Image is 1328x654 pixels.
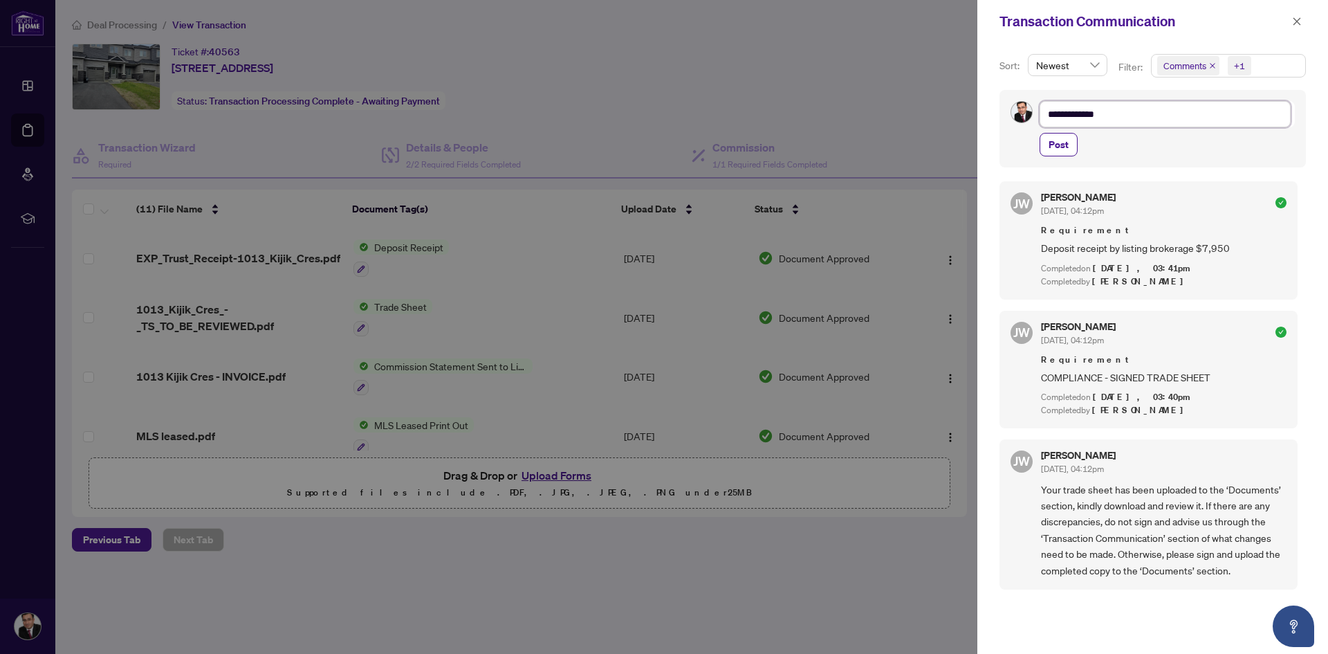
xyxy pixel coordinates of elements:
[1234,59,1245,73] div: +1
[1011,102,1032,122] img: Profile Icon
[1273,606,1314,647] button: Open asap
[1041,464,1104,474] span: [DATE], 04:12pm
[1041,192,1116,202] h5: [PERSON_NAME]
[1049,134,1069,156] span: Post
[1041,353,1286,367] span: Requirement
[999,58,1022,73] p: Sort:
[1275,327,1286,338] span: check-circle
[1013,194,1030,213] span: JW
[999,11,1288,32] div: Transaction Communication
[1040,133,1078,156] button: Post
[1041,370,1286,385] span: COMPLIANCE - SIGNED TRADE SHEET
[1041,482,1286,579] span: Your trade sheet has been uploaded to the ‘Documents’ section, kindly download and review it. If ...
[1163,59,1206,73] span: Comments
[1013,451,1030,471] span: JW
[1041,404,1286,417] div: Completed by
[1092,404,1191,416] span: [PERSON_NAME]
[1093,391,1192,403] span: [DATE], 03:40pm
[1041,451,1116,460] h5: [PERSON_NAME]
[1157,56,1219,75] span: Comments
[1209,62,1216,69] span: close
[1036,55,1099,75] span: Newest
[1275,197,1286,208] span: check-circle
[1041,240,1286,256] span: Deposit receipt by listing brokerage $7,950
[1118,60,1145,75] p: Filter:
[1041,262,1286,275] div: Completed on
[1041,322,1116,331] h5: [PERSON_NAME]
[1041,391,1286,404] div: Completed on
[1292,17,1302,26] span: close
[1092,275,1191,287] span: [PERSON_NAME]
[1093,262,1192,274] span: [DATE], 03:41pm
[1041,335,1104,345] span: [DATE], 04:12pm
[1041,275,1286,289] div: Completed by
[1041,224,1286,237] span: Requirement
[1041,206,1104,216] span: [DATE], 04:12pm
[1013,323,1030,342] span: JW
